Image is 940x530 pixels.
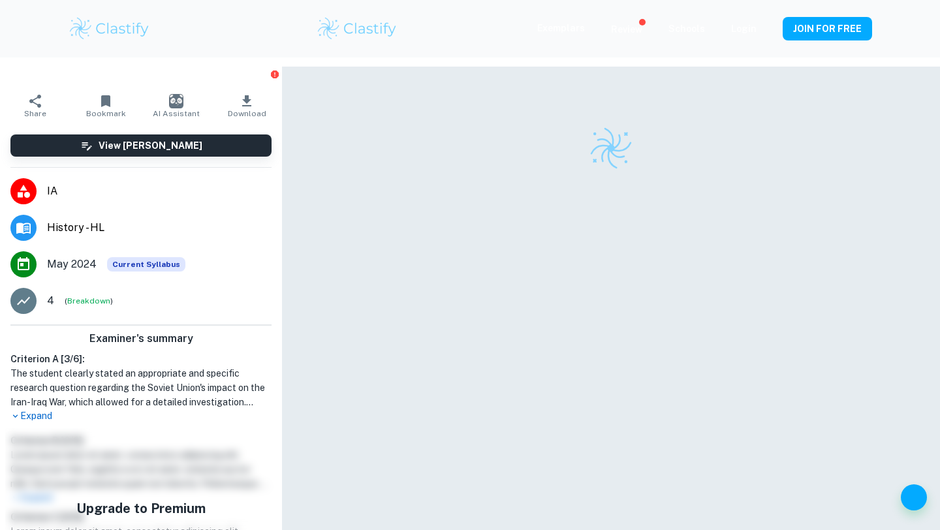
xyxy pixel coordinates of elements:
button: Bookmark [70,87,141,124]
button: Report issue [270,69,279,79]
h6: Criterion A [ 3 / 6 ]: [10,352,272,366]
span: IA [47,183,272,199]
img: AI Assistant [169,94,183,108]
button: JOIN FOR FREE [783,17,872,40]
span: Download [228,109,266,118]
button: AI Assistant [141,87,211,124]
p: 4 [47,293,54,309]
h6: Examiner's summary [5,331,277,347]
p: Review [611,22,642,37]
a: Schools [668,23,705,34]
span: May 2024 [47,257,97,272]
button: Breakdown [67,295,110,307]
h5: Upgrade to Premium [50,499,232,518]
button: Download [211,87,282,124]
a: Login [731,23,757,34]
span: ( ) [65,295,113,307]
span: History - HL [47,220,272,236]
button: View [PERSON_NAME] [10,134,272,157]
img: Clastify logo [316,16,399,42]
button: Help and Feedback [901,484,927,510]
span: AI Assistant [153,109,200,118]
h6: View [PERSON_NAME] [99,138,202,153]
h1: The student clearly stated an appropriate and specific research question regarding the Soviet Uni... [10,366,272,409]
img: Clastify logo [68,16,151,42]
p: Expand [10,409,272,423]
span: Current Syllabus [107,257,185,272]
span: Share [24,109,46,118]
p: Exemplars [537,21,585,35]
div: This exemplar is based on the current syllabus. Feel free to refer to it for inspiration/ideas wh... [107,257,185,272]
img: Clastify logo [588,125,634,171]
span: Bookmark [86,109,126,118]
